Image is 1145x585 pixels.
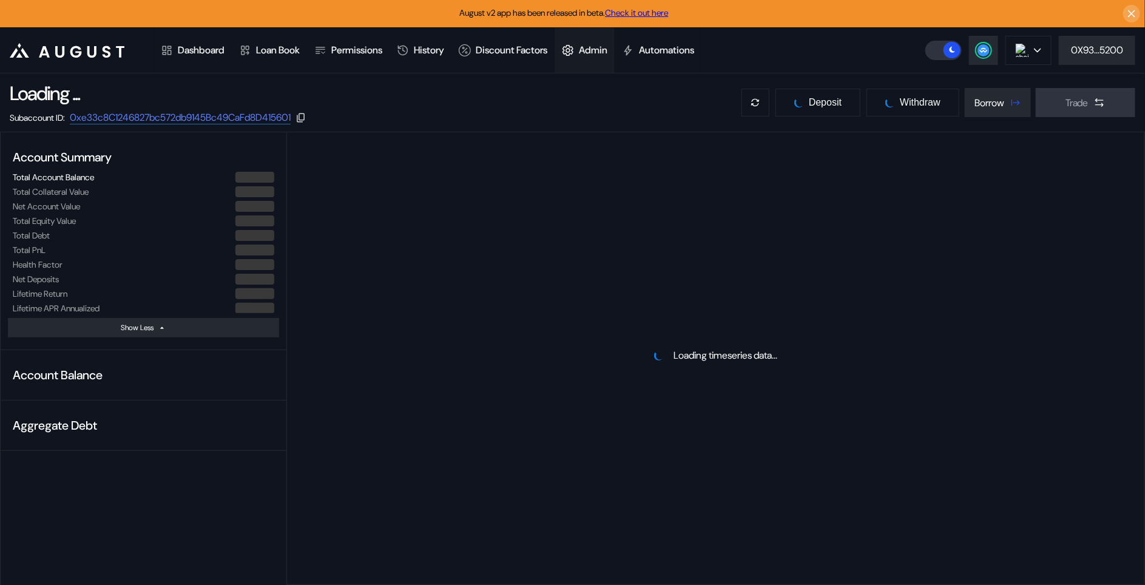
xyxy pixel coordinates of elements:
[10,81,79,106] div: Loading ...
[639,44,694,56] div: Automations
[883,96,897,109] img: pending
[579,44,607,56] div: Admin
[606,7,669,18] a: Check it out here
[1071,44,1123,56] div: 0X93...5200
[476,44,547,56] div: Discount Factors
[1066,96,1089,109] div: Trade
[70,111,291,124] a: 0xe33c8C1246827bc572db9145Bc49CaFd8D415601
[1059,36,1135,65] button: 0X93...5200
[809,97,842,108] span: Deposit
[451,28,555,73] a: Discount Factors
[866,88,960,117] button: pendingWithdraw
[555,28,615,73] a: Admin
[121,323,154,333] div: Show Less
[154,28,232,73] a: Dashboard
[232,28,307,73] a: Loan Book
[8,413,279,438] div: Aggregate Debt
[13,172,94,183] div: Total Account Balance
[965,88,1031,117] button: Borrow
[331,44,382,56] div: Permissions
[13,288,67,299] div: Lifetime Return
[13,259,62,270] div: Health Factor
[775,88,861,117] button: pendingDeposit
[307,28,390,73] a: Permissions
[792,96,806,109] img: pending
[674,349,777,362] div: Loading timeseries data...
[8,144,279,170] div: Account Summary
[178,44,225,56] div: Dashboard
[974,96,1004,109] div: Borrow
[8,318,279,337] button: Show Less
[256,44,300,56] div: Loan Book
[900,97,941,108] span: Withdraw
[13,245,46,255] div: Total PnL
[13,201,80,212] div: Net Account Value
[390,28,451,73] a: History
[1016,44,1029,57] img: chain logo
[414,44,444,56] div: History
[13,186,89,197] div: Total Collateral Value
[1005,36,1052,65] button: chain logo
[652,349,666,362] img: pending
[13,303,100,314] div: Lifetime APR Annualized
[615,28,701,73] a: Automations
[10,112,65,123] div: Subaccount ID:
[13,215,76,226] div: Total Equity Value
[1036,88,1135,117] button: Trade
[13,230,50,241] div: Total Debt
[8,362,279,388] div: Account Balance
[13,274,59,285] div: Net Deposits
[460,7,669,18] span: August v2 app has been released in beta.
